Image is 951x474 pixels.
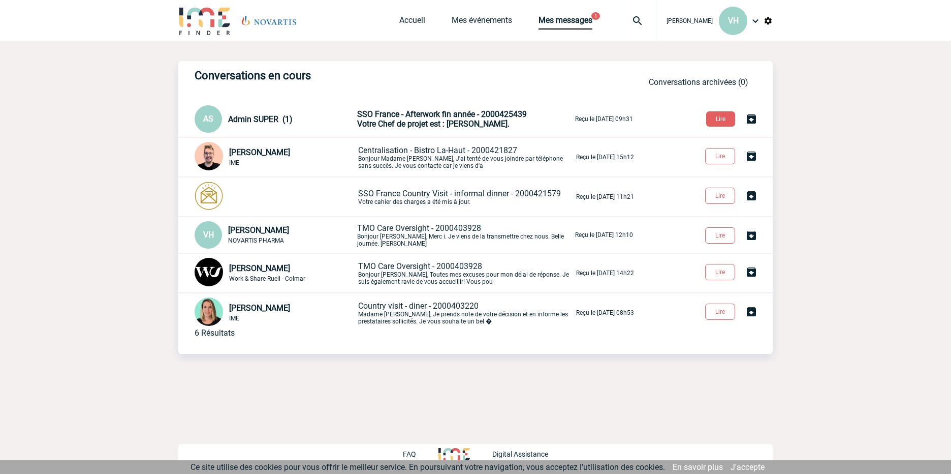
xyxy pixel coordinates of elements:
[358,145,574,169] p: Bonjour Madame [PERSON_NAME], J'ai tenté de vous joindre par téléphone sans succès. Je vous conta...
[358,301,479,311] span: Country visit - diner - 2000403220
[195,105,355,133] div: Conversation privée : Client - Agence
[492,450,548,458] p: Digital Assistance
[195,268,634,277] a: [PERSON_NAME] Work & Share Rueil - Colmar TMO Care Oversight - 2000403928Bonjour [PERSON_NAME], T...
[706,111,735,127] button: Lire
[195,69,499,82] h3: Conversations en cours
[728,16,739,25] span: VH
[705,264,735,280] button: Lire
[195,152,634,161] a: [PERSON_NAME] IME Centralisation - Bistro La-Haut - 2000421827Bonjour Madame [PERSON_NAME], J'ai ...
[697,306,745,316] a: Lire
[538,15,592,29] a: Mes messages
[358,261,482,271] span: TMO Care Oversight - 2000403928
[228,225,289,235] span: [PERSON_NAME]
[357,223,573,247] p: Bonjour [PERSON_NAME], Merc i. Je viens de la transmettre chez nous. Belle journée. [PERSON_NAME]
[195,328,235,338] div: 6 Résultats
[203,230,214,240] span: VH
[358,261,574,285] p: Bonjour [PERSON_NAME], Toutes mes excuses pour mon délai de réponse. Je suis également ravie de v...
[576,270,634,277] p: Reçu le [DATE] 14h22
[576,193,634,200] p: Reçu le [DATE] 11h21
[195,191,634,201] a: SSO France Country Visit - informal dinner - 2000421579Votre cahier des charges a été mis à jour....
[575,115,633,123] p: Reçu le [DATE] 09h31
[358,189,561,198] span: SSO France Country Visit - informal dinner - 2000421579
[195,113,633,123] a: AS Admin SUPER (1) SSO France - Afterwork fin année - 2000425439Votre Chef de projet est : [PERSO...
[745,190,757,202] img: Archiver la conversation
[705,227,735,244] button: Lire
[698,113,745,123] a: Lire
[195,142,223,170] img: 129741-1.png
[705,148,735,164] button: Lire
[195,229,633,239] a: VH [PERSON_NAME] NOVARTIS PHARMA TMO Care Oversight - 2000403928Bonjour [PERSON_NAME], Merc i. Je...
[229,315,239,322] span: IME
[229,147,290,157] span: [PERSON_NAME]
[731,462,765,472] a: J'accepte
[229,263,290,273] span: [PERSON_NAME]
[697,230,745,240] a: Lire
[667,17,713,24] span: [PERSON_NAME]
[358,189,574,205] p: Votre cahier des charges a été mis à jour.
[705,188,735,204] button: Lire
[358,301,574,325] p: Madame [PERSON_NAME], Je prends note de votre décision et en informe les prestataires sollicités....
[697,190,745,200] a: Lire
[705,304,735,320] button: Lire
[195,258,356,288] div: Conversation commune : Client - Fournisseur - Agence
[357,109,527,119] span: SSO France - Afterwork fin année - 2000425439
[195,221,355,249] div: Conversation privée : Client - Agence
[191,462,665,472] span: Ce site utilise des cookies pour vous offrir le meilleur service. En poursuivant votre navigation...
[229,275,305,282] span: Work & Share Rueil - Colmar
[195,298,356,328] div: Conversation privée : Client - Agence
[399,15,425,29] a: Accueil
[591,12,600,20] button: 1
[745,306,757,318] img: Archiver la conversation
[203,114,213,124] span: AS
[229,303,290,313] span: [PERSON_NAME]
[195,182,356,212] div: Conversation privée : Client - Agence
[575,231,633,239] p: Reçu le [DATE] 12h10
[357,119,510,129] span: Votre Chef de projet est : [PERSON_NAME].
[576,154,634,161] p: Reçu le [DATE] 15h12
[438,448,470,460] img: http://www.idealmeetingsevents.fr/
[195,142,356,172] div: Conversation privée : Client - Agence
[649,77,748,87] a: Conversations archivées (0)
[745,229,757,242] img: Archiver la conversation
[195,182,223,210] img: photonotifcontact.png
[195,258,223,286] img: 104830-2.png
[229,159,239,166] span: IME
[576,309,634,316] p: Reçu le [DATE] 08h53
[745,266,757,278] img: Archiver la conversation
[403,450,416,458] p: FAQ
[358,145,517,155] span: Centralisation - Bistro La-Haut - 2000421827
[452,15,512,29] a: Mes événements
[228,114,293,124] span: Admin SUPER (1)
[697,266,745,276] a: Lire
[673,462,723,472] a: En savoir plus
[745,150,757,162] img: Archiver la conversation
[228,237,284,244] span: NOVARTIS PHARMA
[745,113,757,125] img: Archiver la conversation
[178,6,231,35] img: IME-Finder
[357,223,481,233] span: TMO Care Oversight - 2000403928
[403,449,438,458] a: FAQ
[195,307,634,317] a: [PERSON_NAME] IME Country visit - diner - 2000403220Madame [PERSON_NAME], Je prends note de votre...
[697,151,745,160] a: Lire
[195,298,223,326] img: 112968-1.png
